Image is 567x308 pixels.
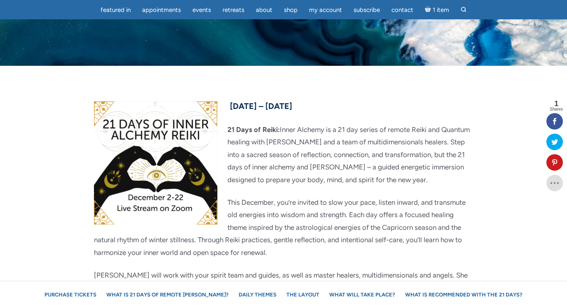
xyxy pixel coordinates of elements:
[94,269,473,307] p: [PERSON_NAME] will work with your spirit team and guides, as well as master healers, multidimensi...
[142,6,181,14] span: Appointments
[234,287,281,302] a: Daily Themes
[420,1,454,18] a: Cart1 item
[223,6,244,14] span: Retreats
[94,196,473,259] p: This December, you’re invited to slow your pace, listen inward, and transmute old energies into w...
[40,287,101,302] a: Purchase Tickets
[192,6,211,14] span: Events
[550,100,563,107] span: 1
[251,2,277,18] a: About
[325,287,399,302] a: What will take place?
[349,2,385,18] a: Subscribe
[218,2,249,18] a: Retreats
[230,101,292,111] span: [DATE] – [DATE]
[433,7,449,13] span: 1 item
[304,2,347,18] a: My Account
[282,287,323,302] a: The Layout
[391,6,413,14] span: Contact
[187,2,216,18] a: Events
[309,6,342,14] span: My Account
[284,6,298,14] span: Shop
[256,6,272,14] span: About
[279,2,302,18] a: Shop
[354,6,380,14] span: Subscribe
[94,123,473,186] p: Inner Alchemy is a 21 day series of remote Reiki and Quantum healing with [PERSON_NAME] and a tea...
[101,6,131,14] span: featured in
[401,287,527,302] a: What is recommended with the 21 Days?
[96,2,136,18] a: featured in
[137,2,186,18] a: Appointments
[425,6,433,14] i: Cart
[387,2,418,18] a: Contact
[227,125,280,134] strong: 21 Days of Reiki:
[102,287,233,302] a: What is 21 Days of Remote [PERSON_NAME]?
[550,107,563,111] span: Shares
